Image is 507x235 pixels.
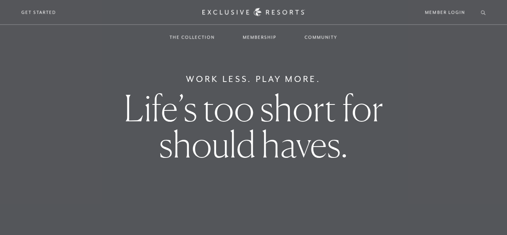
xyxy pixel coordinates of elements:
[89,90,418,162] h1: Life’s too short for should haves.
[186,73,321,86] h6: Work Less. Play More.
[425,9,465,16] a: Member Login
[162,26,223,49] a: The Collection
[21,9,56,16] a: Get Started
[235,26,285,49] a: Membership
[297,26,345,49] a: Community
